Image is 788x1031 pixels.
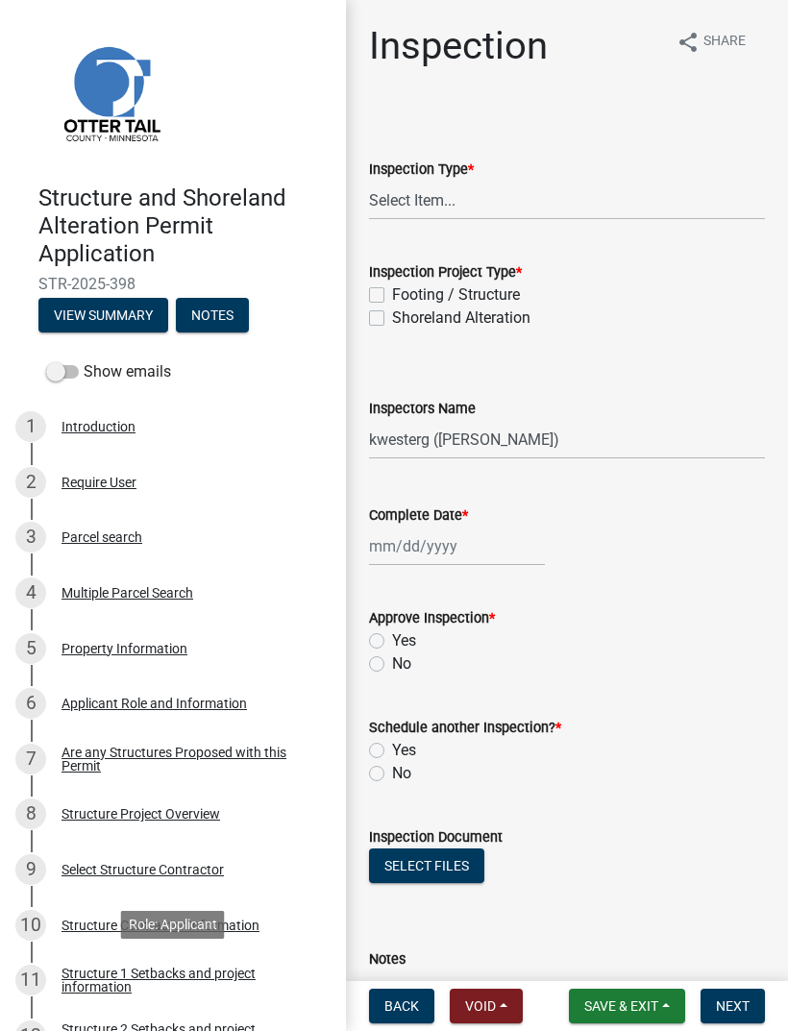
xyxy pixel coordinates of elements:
[384,998,419,1014] span: Back
[38,184,331,267] h4: Structure and Shoreland Alteration Permit Application
[369,848,484,883] button: Select files
[369,831,503,845] label: Inspection Document
[569,989,685,1023] button: Save & Exit
[15,854,46,885] div: 9
[62,642,187,655] div: Property Information
[121,911,225,939] div: Role: Applicant
[62,530,142,544] div: Parcel search
[716,998,750,1014] span: Next
[15,688,46,719] div: 6
[369,527,545,566] input: mm/dd/yyyy
[369,989,434,1023] button: Back
[62,697,247,710] div: Applicant Role and Information
[15,744,46,774] div: 7
[62,420,135,433] div: Introduction
[369,612,495,626] label: Approve Inspection
[392,307,530,330] label: Shoreland Alteration
[62,746,315,773] div: Are any Structures Proposed with this Permit
[369,509,468,523] label: Complete Date
[369,266,522,280] label: Inspection Project Type
[661,23,761,61] button: shareShare
[62,919,259,932] div: Structure Contractor Information
[369,403,476,416] label: Inspectors Name
[176,309,249,325] wm-modal-confirm: Notes
[392,652,411,675] label: No
[46,360,171,383] label: Show emails
[176,298,249,332] button: Notes
[677,31,700,54] i: share
[392,739,416,762] label: Yes
[450,989,523,1023] button: Void
[701,989,765,1023] button: Next
[584,998,658,1014] span: Save & Exit
[465,998,496,1014] span: Void
[38,309,168,325] wm-modal-confirm: Summary
[369,163,474,177] label: Inspection Type
[369,953,406,967] label: Notes
[15,910,46,941] div: 10
[62,807,220,821] div: Structure Project Overview
[392,762,411,785] label: No
[62,586,193,600] div: Multiple Parcel Search
[15,467,46,498] div: 2
[38,275,308,293] span: STR-2025-398
[703,31,746,54] span: Share
[15,522,46,552] div: 3
[392,629,416,652] label: Yes
[369,23,548,69] h1: Inspection
[15,965,46,995] div: 11
[38,20,183,164] img: Otter Tail County, Minnesota
[38,298,168,332] button: View Summary
[392,283,520,307] label: Footing / Structure
[62,863,224,876] div: Select Structure Contractor
[62,476,136,489] div: Require User
[62,967,315,994] div: Structure 1 Setbacks and project information
[15,577,46,608] div: 4
[15,633,46,664] div: 5
[15,798,46,829] div: 8
[15,411,46,442] div: 1
[369,722,561,735] label: Schedule another Inspection?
